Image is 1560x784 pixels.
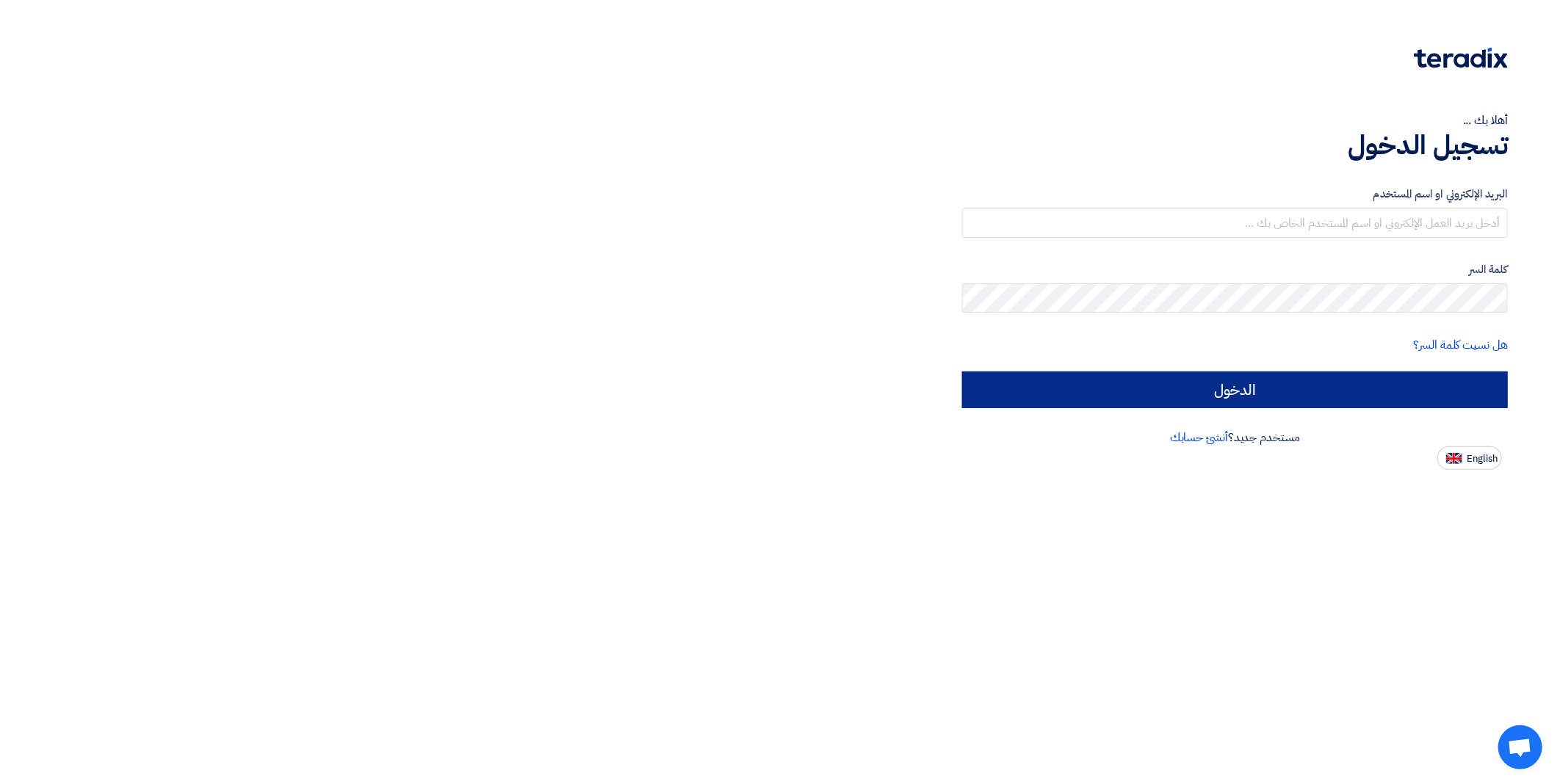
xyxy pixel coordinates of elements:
[1414,336,1508,354] a: هل نسيت كلمة السر؟
[962,371,1508,408] input: الدخول
[1446,453,1462,464] img: en-US.png
[962,112,1508,129] div: أهلا بك ...
[1414,48,1508,68] img: Teradix logo
[962,186,1508,203] label: البريد الإلكتروني او اسم المستخدم
[962,261,1508,278] label: كلمة السر
[962,208,1508,238] input: أدخل بريد العمل الإلكتروني او اسم المستخدم الخاص بك ...
[1437,446,1502,470] button: English
[1467,454,1498,464] span: English
[1498,725,1542,769] div: Open chat
[962,429,1508,446] div: مستخدم جديد؟
[1170,429,1228,446] a: أنشئ حسابك
[962,129,1508,161] h1: تسجيل الدخول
